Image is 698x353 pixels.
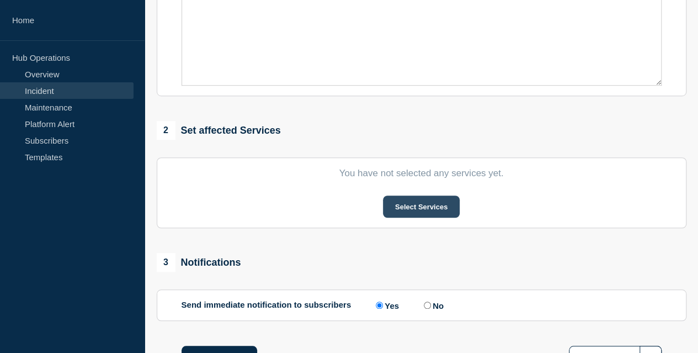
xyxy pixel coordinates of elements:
div: Notifications [157,253,241,272]
div: Set affected Services [157,121,281,140]
label: Yes [373,300,399,310]
p: Send immediate notification to subscribers [182,300,351,310]
input: Yes [376,302,383,309]
label: No [421,300,444,310]
span: 3 [157,253,175,272]
button: Select Services [383,196,460,218]
p: You have not selected any services yet. [182,168,662,179]
span: 2 [157,121,175,140]
div: Send immediate notification to subscribers [182,300,662,310]
input: No [424,302,431,309]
